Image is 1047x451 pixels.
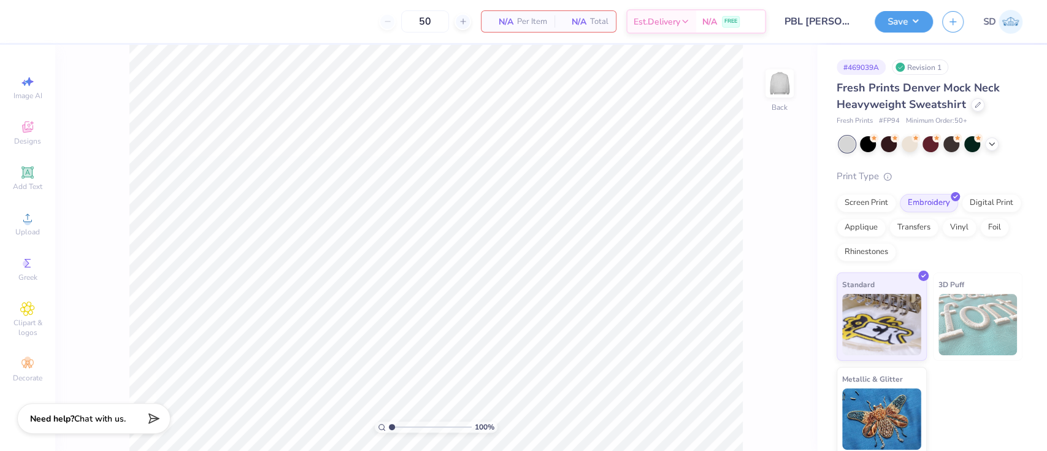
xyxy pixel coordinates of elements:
span: 100 % [475,422,494,433]
div: Back [772,102,788,113]
div: Foil [980,218,1009,237]
span: 3D Puff [938,278,964,291]
span: Fresh Prints [837,116,873,126]
div: Rhinestones [837,243,896,261]
span: # FP94 [879,116,900,126]
div: Embroidery [900,194,958,212]
span: Chat with us. [74,413,126,425]
span: Fresh Prints Denver Mock Neck Heavyweight Sweatshirt [837,80,1000,112]
button: Save [875,11,933,33]
a: SD [983,10,1022,34]
span: Greek [18,272,37,282]
input: – – [401,10,449,33]
div: Vinyl [942,218,976,237]
span: N/A [562,15,586,28]
span: Per Item [517,15,547,28]
span: N/A [702,15,717,28]
div: Applique [837,218,886,237]
span: Decorate [13,373,42,383]
span: SD [983,15,995,29]
div: Digital Print [962,194,1021,212]
div: Transfers [889,218,938,237]
span: Designs [14,136,41,146]
img: Sparsh Drolia [999,10,1022,34]
div: Revision 1 [892,60,948,75]
span: Image AI [13,91,42,101]
strong: Need help? [30,413,74,425]
div: Screen Print [837,194,896,212]
span: Est. Delivery [634,15,680,28]
span: Upload [15,227,40,237]
span: FREE [724,17,737,26]
input: Untitled Design [775,9,865,34]
img: Standard [842,294,921,355]
img: 3D Puff [938,294,1018,355]
div: # 469039A [837,60,886,75]
span: Add Text [13,182,42,191]
span: Metallic & Glitter [842,372,903,385]
span: N/A [489,15,513,28]
img: Back [767,71,792,96]
span: Minimum Order: 50 + [906,116,967,126]
img: Metallic & Glitter [842,388,921,450]
span: Standard [842,278,875,291]
span: Total [590,15,608,28]
span: Clipart & logos [6,318,49,337]
div: Print Type [837,169,1022,183]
